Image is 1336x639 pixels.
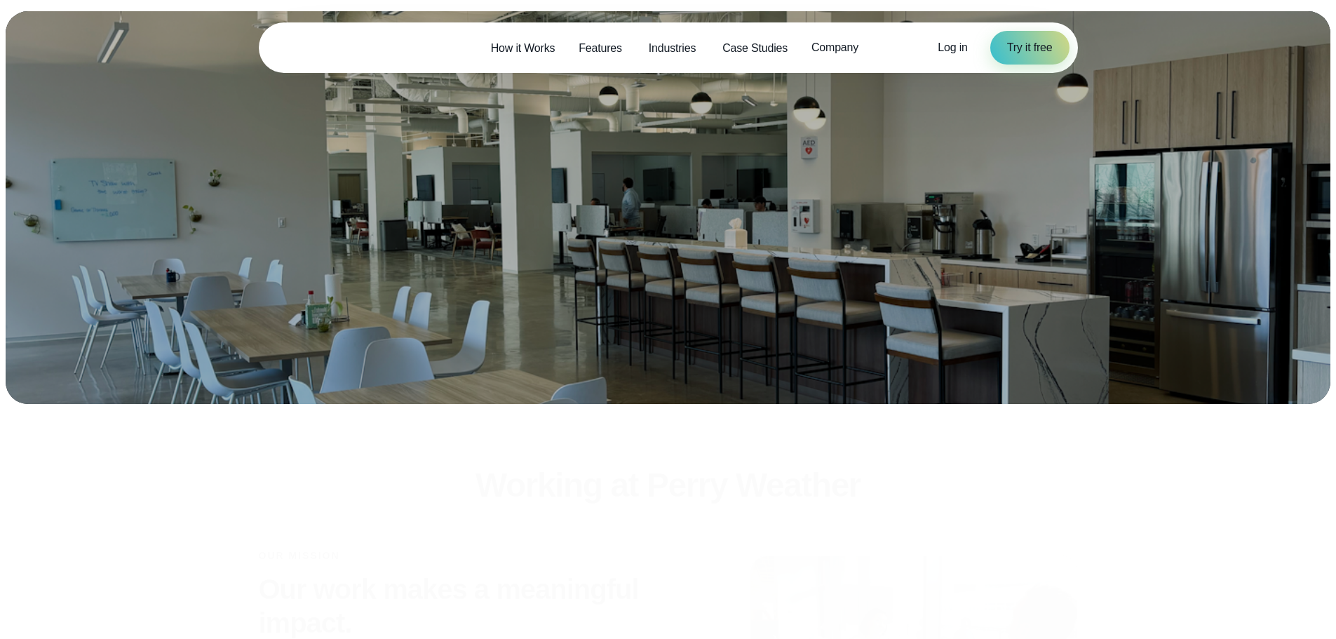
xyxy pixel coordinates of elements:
span: Industries [649,40,696,57]
span: Try it free [1007,39,1053,56]
span: Features [579,40,622,57]
span: Company [811,39,858,56]
a: Try it free [990,31,1070,65]
span: Case Studies [722,40,788,57]
a: Log in [938,39,967,56]
a: Case Studies [710,34,799,62]
a: How it Works [479,34,567,62]
span: Log in [938,41,967,53]
span: How it Works [491,40,555,57]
